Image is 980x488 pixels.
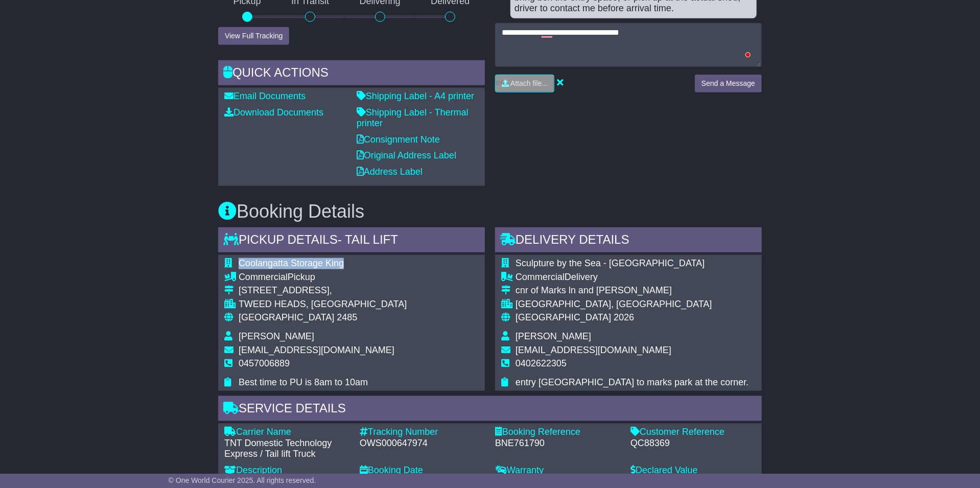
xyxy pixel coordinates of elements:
[631,427,756,438] div: Customer Reference
[218,27,289,45] button: View Full Tracking
[337,312,357,322] span: 2485
[239,299,407,310] div: TWEED HEADS, [GEOGRAPHIC_DATA]
[360,438,485,449] div: OWS000647974
[495,427,620,438] div: Booking Reference
[218,227,485,255] div: Pickup Details
[239,377,368,387] span: Best time to PU is 8am to 10am
[357,91,474,101] a: Shipping Label - A4 printer
[338,233,398,246] span: - Tail Lift
[516,299,749,310] div: [GEOGRAPHIC_DATA], [GEOGRAPHIC_DATA]
[357,150,456,160] a: Original Address Label
[224,465,349,476] div: Description
[239,331,314,341] span: [PERSON_NAME]
[631,465,756,476] div: Declared Value
[516,377,749,387] span: entry [GEOGRAPHIC_DATA] to marks park at the corner.
[516,345,671,355] span: [EMAIL_ADDRESS][DOMAIN_NAME]
[516,272,565,282] span: Commercial
[239,358,290,368] span: 0457006889
[360,427,485,438] div: Tracking Number
[495,23,762,67] textarea: To enrich screen reader interactions, please activate Accessibility in Grammarly extension settings
[695,75,762,92] button: Send a Message
[224,107,323,118] a: Download Documents
[360,465,485,476] div: Booking Date
[357,167,423,177] a: Address Label
[516,312,611,322] span: [GEOGRAPHIC_DATA]
[357,134,440,145] a: Consignment Note
[239,285,407,296] div: [STREET_ADDRESS],
[169,476,316,484] span: © One World Courier 2025. All rights reserved.
[218,201,762,222] h3: Booking Details
[516,272,749,283] div: Delivery
[224,438,349,460] div: TNT Domestic Technology Express / Tail lift Truck
[495,227,762,255] div: Delivery Details
[516,358,567,368] span: 0402622305
[495,465,620,476] div: Warranty
[224,91,306,101] a: Email Documents
[239,312,334,322] span: [GEOGRAPHIC_DATA]
[218,60,485,88] div: Quick Actions
[516,258,705,268] span: Sculpture by the Sea - [GEOGRAPHIC_DATA]
[357,107,469,129] a: Shipping Label - Thermal printer
[239,345,394,355] span: [EMAIL_ADDRESS][DOMAIN_NAME]
[218,396,762,424] div: Service Details
[224,427,349,438] div: Carrier Name
[239,272,288,282] span: Commercial
[614,312,634,322] span: 2026
[239,258,344,268] span: Coolangatta Storage King
[516,285,749,296] div: cnr of Marks ln and [PERSON_NAME]
[495,438,620,449] div: BNE761790
[239,272,407,283] div: Pickup
[516,331,591,341] span: [PERSON_NAME]
[631,438,756,449] div: QC88369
